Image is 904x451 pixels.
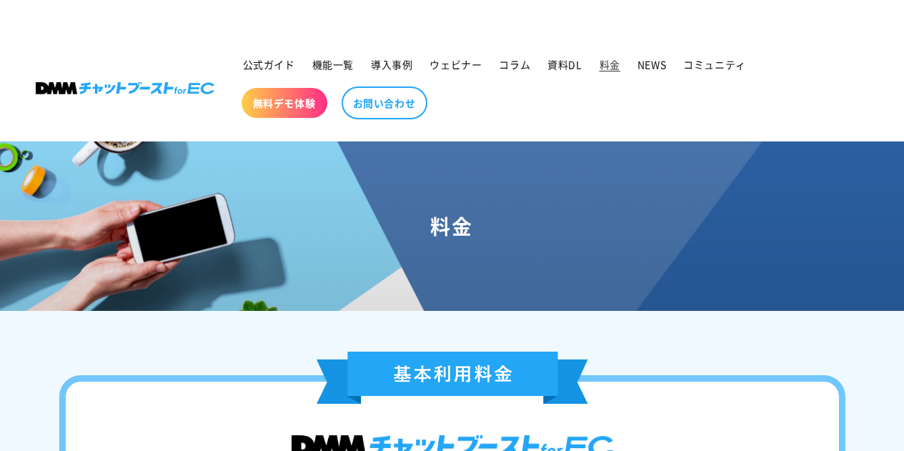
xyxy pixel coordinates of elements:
span: お問い合わせ [353,96,416,109]
span: 導入事例 [371,58,412,71]
span: コラム [499,58,530,71]
span: NEWS [637,58,666,71]
span: 無料デモ体験 [253,96,316,109]
a: お問い合わせ [342,86,427,119]
a: 無料デモ体験 [242,88,327,118]
a: コミュニティ [675,49,755,79]
img: 株式会社DMM Boost [36,82,214,94]
span: ウェビナー [429,58,482,71]
span: 料金 [600,58,620,71]
a: 機能一覧 [304,49,362,79]
span: 公式ガイド [243,58,295,71]
h1: 料金 [17,213,887,239]
span: コミュニティ [683,58,746,71]
span: 機能一覧 [312,58,354,71]
a: 資料DL [539,49,590,79]
span: 資料DL [547,58,582,71]
a: NEWS [629,49,675,79]
a: ウェビナー [421,49,490,79]
a: 導入事例 [362,49,421,79]
a: 料金 [591,49,629,79]
a: コラム [490,49,539,79]
a: 公式ガイド [234,49,304,79]
img: 基本利用料金 [317,352,588,404]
